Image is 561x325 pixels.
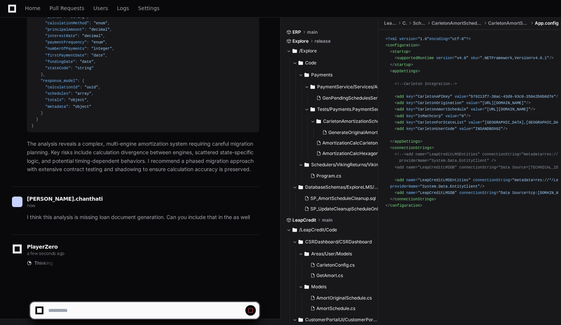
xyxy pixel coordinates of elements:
button: SP_AmortScheduleCleanup.sql [301,193,380,204]
span: startup [392,49,408,54]
button: CSRDashboard/CSRDashboard [292,236,378,248]
span: add [397,94,404,99]
span: , [98,85,101,89]
span: < = = /> [395,113,470,118]
span: , [87,98,89,102]
span: </ > [390,62,413,67]
span: add [397,113,404,118]
span: "paymentFrequency" [45,40,87,45]
span: "CarletonAPIKey" [416,94,453,99]
span: </ > [390,197,436,201]
span: Areas/User/Models [311,251,352,257]
span: AmortizationCalcHexagonLoanOrigTests.cs [322,151,415,157]
svg: Directory [298,183,303,192]
span: CarletonAmortizationScheduleGeneratorTests [323,118,396,124]
span: : [77,79,80,83]
span: connectionStrings [395,197,434,201]
span: "uuid" [85,85,98,89]
span: , [107,21,110,25]
span: Settings [138,6,159,10]
span: , [105,53,107,58]
button: /LeapCredit/Code [286,224,373,236]
span: release [315,38,331,44]
span: "calculationMethod" [45,21,89,25]
span: : [80,85,82,89]
button: /Explore [286,45,373,57]
span: "date" [80,60,93,64]
span: CarletonAmortScheduleCleanup [488,20,529,26]
span: connectionStrings [392,146,432,150]
span: : [71,66,73,70]
span: AmortizationCalcCarletonLoanOrigTests.cs [322,140,414,146]
button: GetAmort.cs [307,270,374,281]
button: PaymentService/Services/Amortization/Legacy [304,81,390,93]
button: GenPendingSchedulesService.cs [313,93,392,103]
span: Home [25,6,40,10]
span: } [31,124,34,128]
button: SP_UpdateCleanupScheduleOnFirstPartialPaymentReturn.sql [301,204,380,214]
span: GenPendingSchedulesService.cs [322,95,393,101]
span: GenerateOriginalAmortizationScheduleTests.cs [328,130,429,136]
span: SP_UpdateCleanupScheduleOnFirstPartialPaymentReturn.sql [310,206,441,212]
span: ".NETFramework,Version=v4.6.1" [480,56,549,60]
span: "enum" [93,21,107,25]
svg: Directory [304,282,309,291]
span: Schedulers/VikingReturns/VikingReturns [311,162,384,168]
span: } [41,72,43,77]
span: "IsMathcorp" [416,113,443,118]
span: configuration [390,203,420,208]
span: PlayerZero [27,244,58,249]
button: Models [298,281,378,293]
span: Code [305,60,316,66]
span: value [466,101,478,105]
span: "decimal" [82,34,103,38]
span: "calculationId" [45,85,80,89]
span: App.config [535,20,559,26]
span: < > [390,146,434,150]
span: Users [93,6,108,10]
span: Models [311,284,327,290]
button: CarletonConfig.cs [307,260,374,270]
span: now [27,203,36,208]
span: add [397,107,404,112]
span: } [41,111,43,115]
span: : [75,60,77,64]
span: "LeapCreditLMSEntities" [418,178,471,182]
span: CSRDashboard/CSRDashboard [305,239,372,245]
span: "fundingDate" [45,60,75,64]
span: "metadata" [45,104,68,109]
span: "[URL][DOMAIN_NAME]" [480,101,526,105]
span: /Explore [299,48,317,54]
span: PaymentService/Services/Amortization/Legacy [317,84,390,90]
span: SP_AmortScheduleCleanup.sql [310,195,376,201]
span: "CarletonOrigination" [416,101,464,105]
button: CarletonAmortizationScheduleGeneratorTests [310,115,396,127]
span: supportedRuntime [397,56,434,60]
span: < = = /> [395,127,508,131]
span: "System.Data.EntityClient" [420,184,480,189]
span: configuration [388,43,418,48]
span: Payments [311,72,332,78]
button: AmortizationCalcCarletonLoanOrigTests.cs [313,138,392,148]
span: Explore [292,38,309,44]
span: : [87,40,89,45]
span: main [307,29,318,35]
span: } [36,117,38,122]
span: Pull Requests [49,6,84,10]
span: "date" [91,53,105,58]
button: AmortizationCalcHexagonLoanOrigTests.cs [313,148,392,159]
span: version [436,56,452,60]
span: "principalAmount" [45,27,85,32]
span: "interestRate" [45,34,77,38]
span: "[URL][DOMAIN_NAME]" [485,107,531,112]
span: add [397,178,404,182]
button: GenerateOriginalAmortizationScheduleTests.cs [319,127,398,138]
button: DatabaseSchemas/ExploreLMS/dbo/Stored Procedures [292,181,378,193]
span: Logs [117,6,129,10]
p: I think this analysis is missing loan document generation. Can you include that in the as well [27,213,259,222]
span: value [445,113,457,118]
span: : [85,27,87,32]
span: add [397,127,404,131]
span: key [406,101,413,105]
svg: Directory [304,160,309,169]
